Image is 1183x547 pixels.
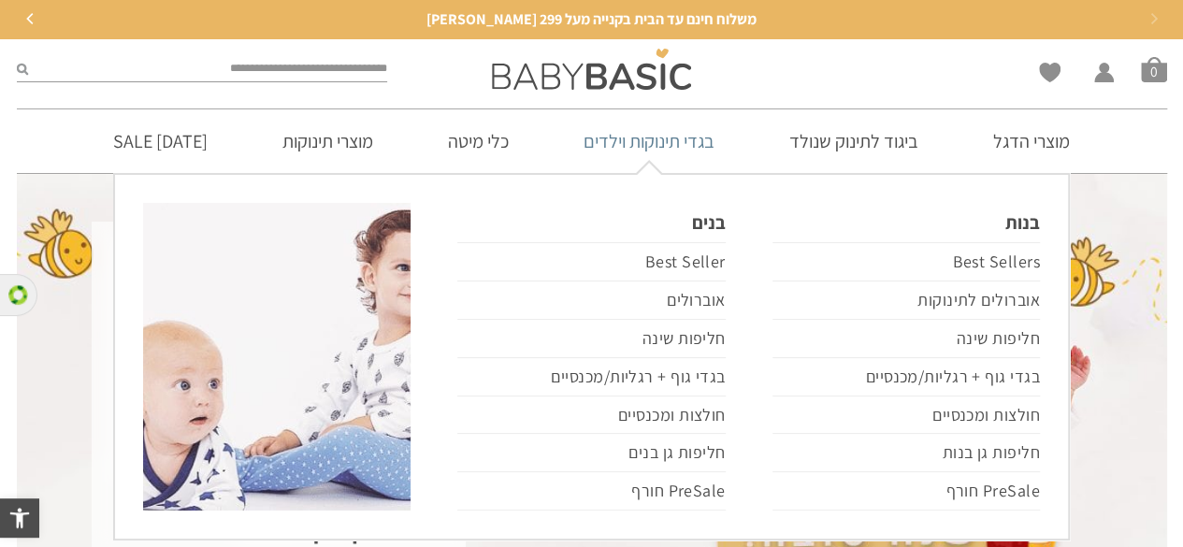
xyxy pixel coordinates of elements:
[555,109,743,173] a: בגדי תינוקות וילדים
[457,396,725,435] a: חולצות ומכנסיים
[772,281,1040,320] a: אוברולים לתינוקות
[772,358,1040,396] a: בגדי גוף + רגליות/מכנסיים
[772,320,1040,358] a: חליפות שינה
[457,203,725,242] a: בנים
[965,109,1098,173] a: מוצרי הדגל
[772,396,1040,435] a: חולצות ומכנסיים
[1039,63,1060,82] a: Wishlist
[17,6,45,34] button: Previous
[457,358,725,396] a: בגדי גוף + רגליות/מכנסיים
[772,434,1040,472] a: חליפות גן בנות
[420,109,537,173] a: כלי מיטה
[1039,63,1060,89] span: Wishlist
[772,203,1040,242] a: בנות
[772,472,1040,511] a: PreSale חורף
[492,49,691,90] img: Baby Basic בגדי תינוקות וילדים אונליין
[1141,56,1167,82] a: סל קניות0
[85,109,236,173] a: [DATE] SALE
[457,281,725,320] a: אוברולים
[254,109,401,173] a: מוצרי תינוקות
[457,320,725,358] a: חליפות שינה
[772,242,1040,281] a: Best Sellers
[457,472,725,511] a: PreSale חורף
[457,242,725,281] a: Best Seller
[761,109,946,173] a: ביגוד לתינוק שנולד
[1141,56,1167,82] span: סל קניות
[426,9,757,29] span: משלוח חינם עד הבית בקנייה מעל 299 [PERSON_NAME]
[457,434,725,472] a: חליפות גן בנים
